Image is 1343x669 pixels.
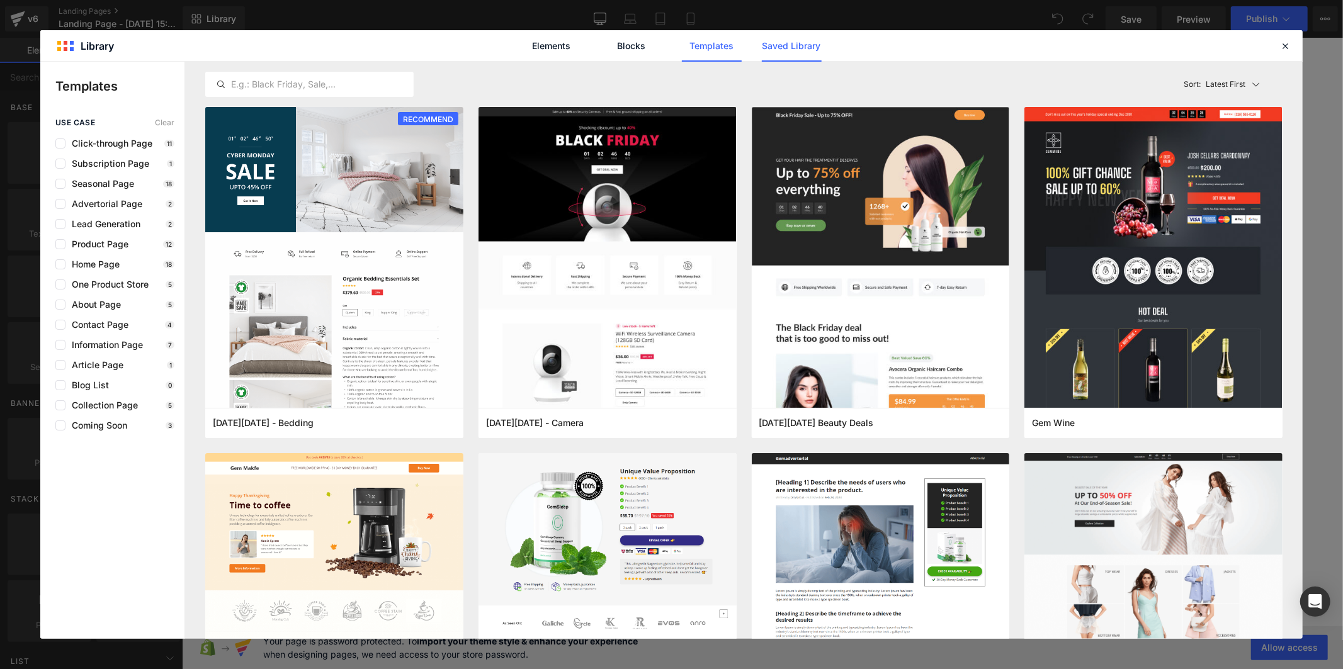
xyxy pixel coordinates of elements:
p: Templates [55,77,184,96]
span: RECOMMEND [398,112,458,126]
span: Lead Generation [65,219,140,229]
a: Templates [682,30,742,62]
span: One Product Store [65,279,149,290]
span: Gem Wine [1032,417,1075,429]
p: or Drag & Drop elements from left sidebar [223,316,938,325]
p: 18 [163,180,174,188]
button: Latest FirstSort:Latest First [1179,72,1283,97]
span: Seasonal Page [65,179,134,189]
span: Black Friday Beauty Deals [759,417,874,429]
span: Clear [155,118,174,127]
span: Sort: [1184,80,1201,89]
span: Home Page [65,259,120,269]
a: Blocks [602,30,662,62]
p: 12 [163,240,174,248]
p: 5 [166,402,174,409]
p: 5 [166,301,174,308]
a: Elements [522,30,582,62]
span: Information Page [65,340,143,350]
span: Advertorial Page [65,199,142,209]
div: Open Intercom Messenger [1300,587,1330,617]
span: Collection Page [65,400,138,410]
input: E.g.: Black Friday, Sale,... [206,77,413,92]
span: Click-through Page [65,138,152,149]
span: About Page [65,300,121,310]
span: Subscription Page [65,159,149,169]
p: 1 [167,160,174,167]
span: Blog List [65,380,109,390]
span: Cyber Monday - Bedding [213,417,314,429]
p: 5 [166,281,174,288]
p: 2 [166,220,174,228]
span: use case [55,118,95,127]
p: 3 [166,422,174,429]
p: 1 [167,361,174,369]
p: 7 [166,341,174,349]
p: 0 [166,381,174,389]
span: Product Page [65,239,128,249]
p: 4 [165,321,174,329]
p: Start building your page [223,127,938,142]
span: Black Friday - Camera [486,417,584,429]
span: Contact Page [65,320,128,330]
a: Explore Template [524,281,637,306]
p: Latest First [1206,79,1246,90]
p: 11 [164,140,174,147]
p: 2 [166,200,174,208]
span: Article Page [65,360,123,370]
span: Coming Soon [65,420,127,430]
p: 18 [163,261,174,268]
a: Saved Library [762,30,822,62]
